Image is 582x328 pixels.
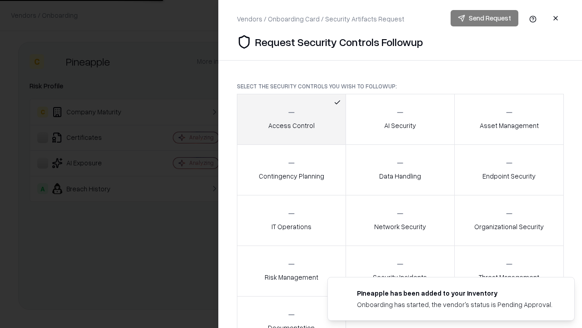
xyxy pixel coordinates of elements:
[474,222,544,231] p: Organizational Security
[339,288,350,299] img: pineappleenergy.com
[379,171,421,181] p: Data Handling
[454,144,564,195] button: Endpoint Security
[346,144,455,195] button: Data Handling
[480,121,539,130] p: Asset Management
[357,300,552,309] div: Onboarding has started, the vendor's status is Pending Approval.
[454,246,564,297] button: Threat Management
[255,35,423,49] p: Request Security Controls Followup
[237,82,564,90] p: Select the security controls you wish to followup:
[454,195,564,246] button: Organizational Security
[259,171,324,181] p: Contingency Planning
[374,222,426,231] p: Network Security
[237,195,346,246] button: IT Operations
[265,272,318,282] p: Risk Management
[237,246,346,297] button: Risk Management
[373,272,427,282] p: Security Incidents
[346,246,455,297] button: Security Incidents
[271,222,311,231] p: IT Operations
[268,121,315,130] p: Access Control
[479,272,539,282] p: Threat Management
[384,121,416,130] p: AI Security
[237,14,404,24] div: Vendors / Onboarding Card / Security Artifacts Request
[237,144,346,195] button: Contingency Planning
[346,94,455,145] button: AI Security
[482,171,536,181] p: Endpoint Security
[454,94,564,145] button: Asset Management
[346,195,455,246] button: Network Security
[357,288,552,298] div: Pineapple has been added to your inventory
[237,94,346,145] button: Access Control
